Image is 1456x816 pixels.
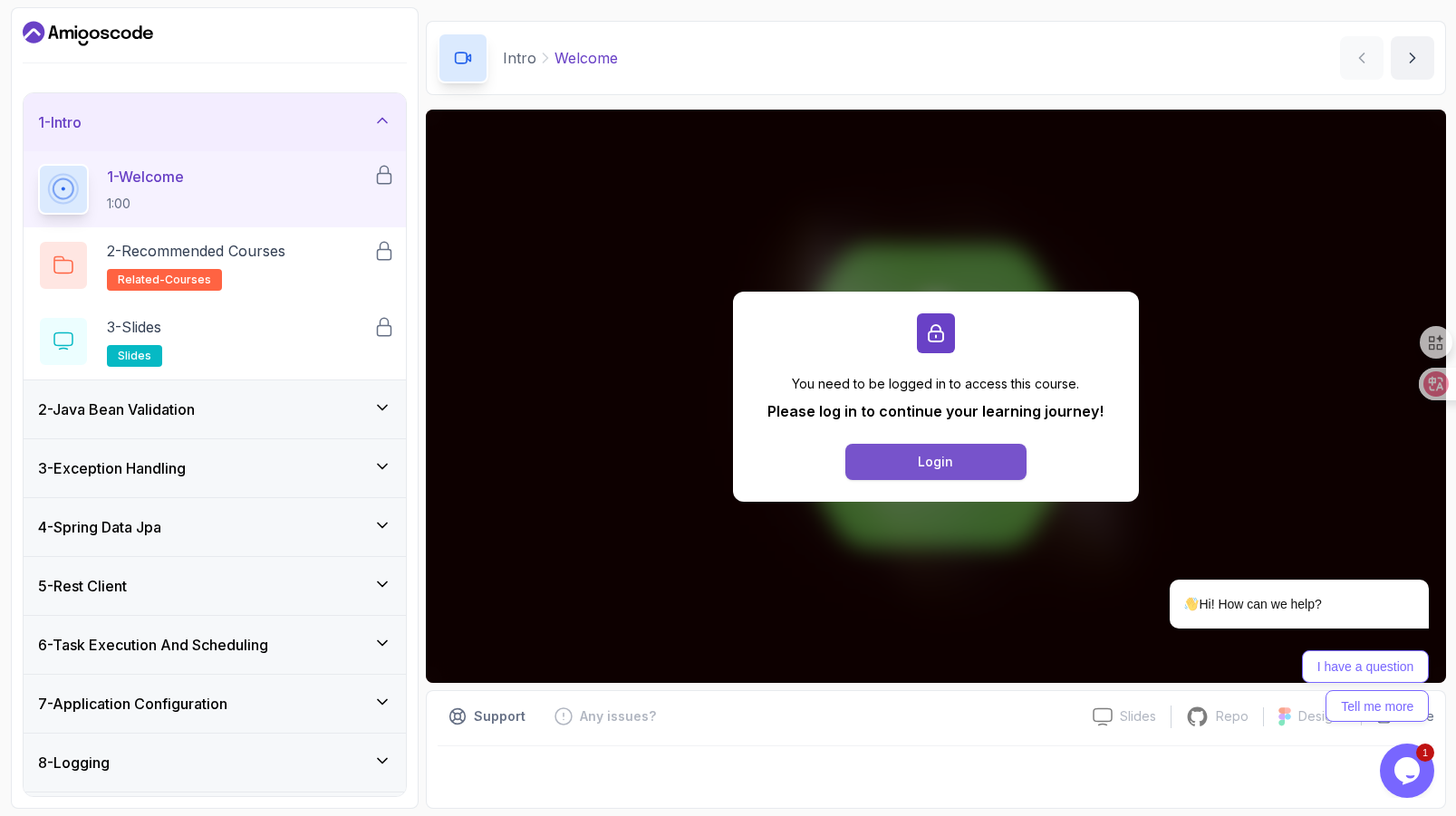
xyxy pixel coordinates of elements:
[24,439,406,497] button: 3-Exception Handling
[918,453,953,471] div: Login
[38,398,195,420] h3: 2 - Java Bean Validation
[1391,36,1434,80] button: next content
[23,19,153,48] a: Dashboard
[38,516,161,538] h3: 4 - Spring Data Jpa
[24,734,406,792] button: 8-Logging
[503,47,536,69] p: Intro
[474,707,526,725] p: Support
[845,444,1027,480] button: Login
[1380,744,1438,798] iframe: chat widget
[118,349,151,363] span: slides
[107,166,184,187] p: 1 - Welcome
[1340,36,1384,80] button: previous content
[38,575,127,597] h3: 5 - Rest Client
[107,316,161,338] p: 3 - Slides
[580,707,656,725] p: Any issues?
[118,273,211,287] span: related-courses
[24,93,406,151] button: 1-Intro
[24,498,406,556] button: 4-Spring Data Jpa
[38,693,227,715] h3: 7 - Application Configuration
[38,111,82,133] h3: 1 - Intro
[767,375,1104,393] p: You need to be logged in to access this course.
[1112,437,1438,734] iframe: chat widget
[24,557,406,615] button: 5-Rest Client
[107,195,184,213] p: 1:00
[438,702,536,731] button: Support button
[38,240,391,291] button: 2-Recommended Coursesrelated-courses
[38,457,186,479] h3: 3 - Exception Handling
[107,240,285,262] p: 2 - Recommended Courses
[767,400,1104,422] p: Please log in to continue your learning journey!
[38,634,268,656] h3: 6 - Task Execution And Scheduling
[24,675,406,733] button: 7-Application Configuration
[38,752,110,773] h3: 8 - Logging
[24,616,406,674] button: 6-Task Execution And Scheduling
[38,164,391,215] button: 1-Welcome1:00
[24,380,406,438] button: 2-Java Bean Validation
[38,316,391,367] button: 3-Slidesslides
[554,47,618,69] p: Welcome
